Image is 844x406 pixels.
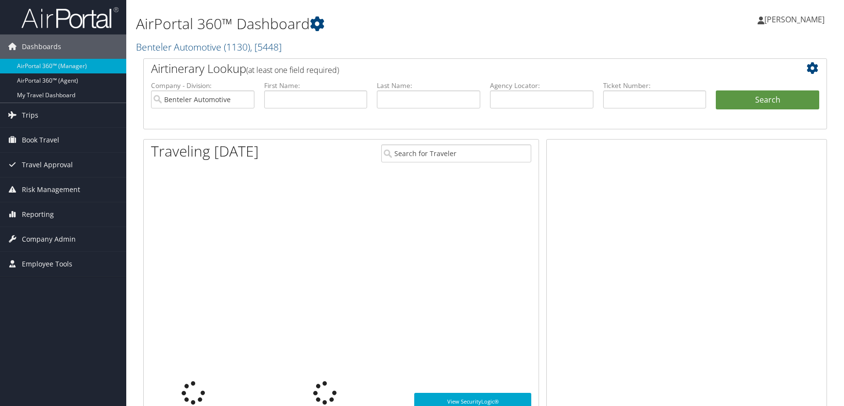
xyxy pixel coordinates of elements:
[136,40,282,53] a: Benteler Automotive
[246,65,339,75] span: (at least one field required)
[603,81,707,90] label: Ticket Number:
[22,227,76,251] span: Company Admin
[224,40,250,53] span: ( 1130 )
[22,103,38,127] span: Trips
[758,5,834,34] a: [PERSON_NAME]
[22,252,72,276] span: Employee Tools
[250,40,282,53] span: , [ 5448 ]
[22,35,61,59] span: Dashboards
[381,144,531,162] input: Search for Traveler
[21,6,118,29] img: airportal-logo.png
[22,128,59,152] span: Book Travel
[151,81,254,90] label: Company - Division:
[151,141,259,161] h1: Traveling [DATE]
[22,202,54,227] span: Reporting
[22,177,80,202] span: Risk Management
[136,14,602,34] h1: AirPortal 360™ Dashboard
[377,81,480,90] label: Last Name:
[22,153,73,177] span: Travel Approval
[264,81,368,90] label: First Name:
[151,60,762,77] h2: Airtinerary Lookup
[716,90,819,110] button: Search
[490,81,593,90] label: Agency Locator:
[764,14,825,25] span: [PERSON_NAME]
